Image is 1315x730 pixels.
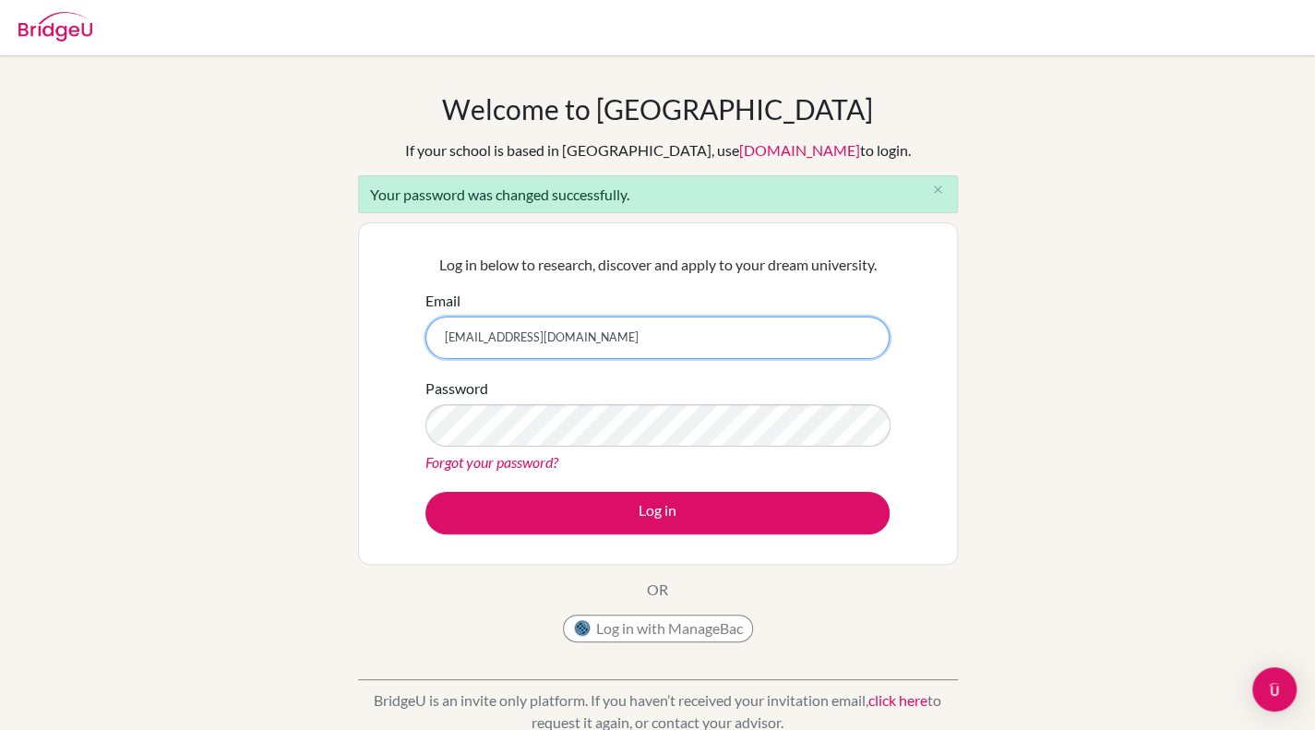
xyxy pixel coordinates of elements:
a: click here [868,691,927,709]
i: close [931,183,945,197]
label: Password [425,377,488,400]
a: [DOMAIN_NAME] [739,141,860,159]
div: If your school is based in [GEOGRAPHIC_DATA], use to login. [405,139,911,162]
img: Bridge-U [18,12,92,42]
button: Log in with ManageBac [563,615,753,642]
label: Email [425,290,460,312]
button: Log in [425,492,890,534]
button: Close [920,176,957,204]
p: Log in below to research, discover and apply to your dream university. [425,254,890,276]
h1: Welcome to [GEOGRAPHIC_DATA] [442,92,873,126]
div: Open Intercom Messenger [1252,667,1297,712]
div: Your password was changed successfully. [358,175,958,213]
p: OR [647,579,668,601]
a: Forgot your password? [425,453,558,471]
